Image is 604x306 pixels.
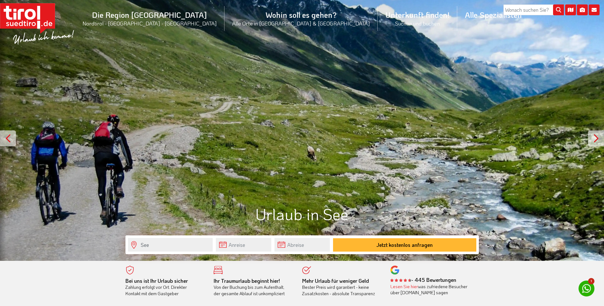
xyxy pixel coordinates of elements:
div: Zahlung erfolgt vor Ort. Direkter Kontakt mit dem Gastgeber [125,278,204,297]
b: Ihr Traumurlaub beginnt hier! [214,277,280,284]
i: Fotogalerie [577,4,588,15]
button: Jetzt kostenlos anfragen [333,238,476,252]
input: Abreise [274,238,330,252]
a: Alle Spezialisten [457,3,529,27]
a: Wohin soll es gehen?Alle Orte in [GEOGRAPHIC_DATA] & [GEOGRAPHIC_DATA] [224,3,378,34]
b: Bei uns ist Ihr Urlaub sicher [125,277,188,284]
input: Wo soll's hingehen? [128,238,213,252]
small: Suchen und buchen [385,20,450,27]
input: Wonach suchen Sie? [503,4,564,15]
small: Alle Orte in [GEOGRAPHIC_DATA] & [GEOGRAPHIC_DATA] [232,20,370,27]
div: was zufriedene Besucher über [DOMAIN_NAME] sagen [390,283,469,296]
b: Mehr Urlaub für weniger Geld [302,277,369,284]
b: - 445 Bewertungen [390,276,456,283]
h1: Urlaub in See [125,205,479,223]
a: Unterkunft finden!Suchen und buchen [378,3,457,34]
i: Karte öffnen [565,4,576,15]
a: Lesen Sie hier [390,283,418,289]
a: 1 [579,281,594,296]
div: Bester Preis wird garantiert - keine Zusatzkosten - absolute Transparenz [302,278,381,297]
div: Von der Buchung bis zum Aufenthalt, der gesamte Ablauf ist unkompliziert [214,278,293,297]
small: Nordtirol - [GEOGRAPHIC_DATA] - [GEOGRAPHIC_DATA] [82,20,217,27]
input: Anreise [216,238,271,252]
i: Kontakt [589,4,600,15]
span: 1 [588,278,594,284]
a: Die Region [GEOGRAPHIC_DATA]Nordtirol - [GEOGRAPHIC_DATA] - [GEOGRAPHIC_DATA] [75,3,224,34]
